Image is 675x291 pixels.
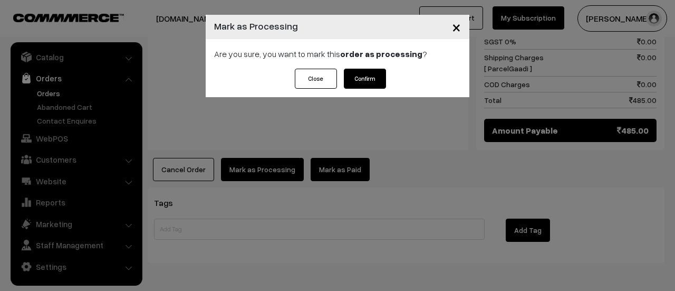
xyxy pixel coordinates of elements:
button: Confirm [344,69,386,89]
h4: Mark as Processing [214,19,298,33]
button: Close [295,69,337,89]
strong: order as processing [340,49,422,59]
div: Are you sure, you want to mark this ? [206,39,469,69]
span: × [452,17,461,36]
button: Close [443,11,469,43]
